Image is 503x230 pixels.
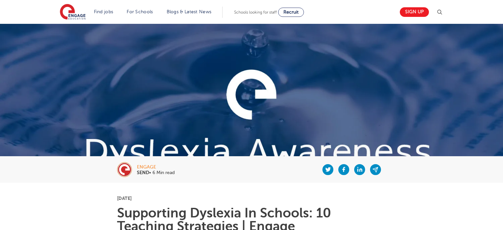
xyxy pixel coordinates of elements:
span: Recruit [283,10,299,15]
div: engage [137,165,175,169]
p: [DATE] [117,196,386,201]
p: • 6 Min read [137,170,175,175]
a: Blogs & Latest News [167,9,212,14]
a: For Schools [127,9,153,14]
img: Engage Education [60,4,86,21]
a: Find jobs [94,9,113,14]
span: Schools looking for staff [234,10,277,15]
b: SEND [137,170,149,175]
a: Sign up [400,7,429,17]
a: Recruit [278,8,304,17]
